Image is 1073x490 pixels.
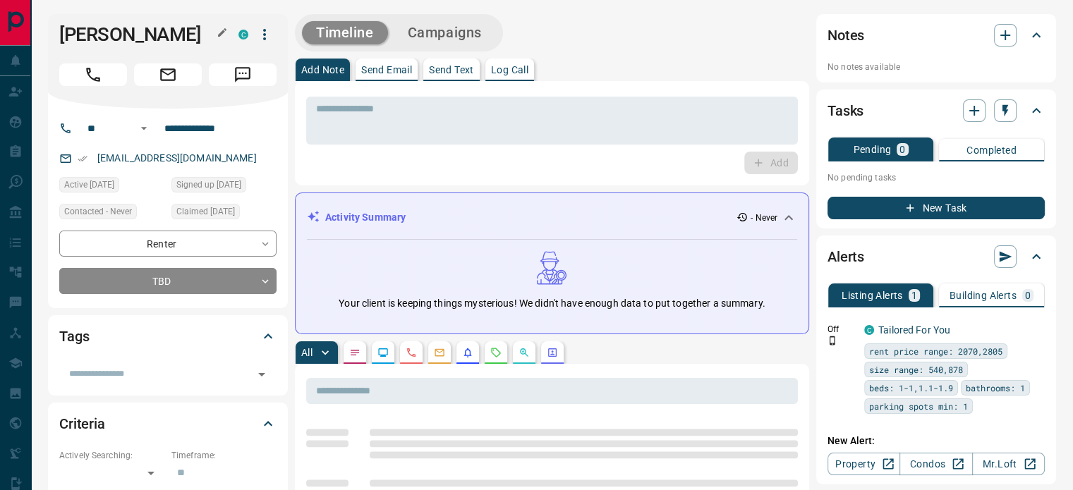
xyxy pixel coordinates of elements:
a: Property [828,453,900,475]
span: parking spots min: 1 [869,399,968,413]
div: condos.ca [238,30,248,39]
a: [EMAIL_ADDRESS][DOMAIN_NAME] [97,152,257,164]
p: Activity Summary [325,210,406,225]
div: TBD [59,268,277,294]
p: 0 [1025,290,1031,300]
button: Timeline [302,21,388,44]
p: Send Text [429,65,474,75]
a: Condos [899,453,972,475]
p: Timeframe: [171,449,277,462]
p: Building Alerts [950,290,1017,300]
button: Open [135,120,152,137]
span: beds: 1-1,1.1-1.9 [869,381,953,395]
svg: Lead Browsing Activity [377,347,389,358]
p: - Never [751,212,777,224]
svg: Notes [349,347,360,358]
a: Mr.Loft [972,453,1045,475]
p: Completed [966,145,1017,155]
p: All [301,348,313,357]
p: No notes available [828,61,1045,73]
a: Tailored For You [878,324,950,336]
h2: Notes [828,24,864,47]
div: Alerts [828,240,1045,274]
div: Tags [59,319,277,353]
p: Pending [853,145,891,154]
div: Activity Summary- Never [307,204,797,231]
span: Signed up [DATE] [176,178,241,192]
div: Tasks [828,94,1045,128]
button: Open [252,365,272,384]
p: Your client is keeping things mysterious! We didn't have enough data to put together a summary. [339,296,765,311]
div: Thu Mar 12 2020 [171,204,277,223]
span: Active [DATE] [64,178,114,192]
p: Log Call [491,65,528,75]
svg: Email Verified [78,154,87,164]
div: Thu Feb 01 2024 [59,177,164,197]
p: No pending tasks [828,167,1045,188]
span: Message [209,63,277,86]
span: Claimed [DATE] [176,204,235,219]
p: 0 [899,145,905,154]
button: Campaigns [394,21,496,44]
div: Renter [59,231,277,257]
p: 1 [911,290,917,300]
h1: [PERSON_NAME] [59,23,217,46]
span: rent price range: 2070,2805 [869,344,1002,358]
svg: Calls [406,347,417,358]
span: Email [134,63,202,86]
svg: Push Notification Only [828,336,837,345]
svg: Emails [434,347,445,358]
svg: Requests [490,347,502,358]
div: Notes [828,18,1045,52]
div: Thu Mar 12 2020 [171,177,277,197]
span: bathrooms: 1 [966,381,1025,395]
span: size range: 540,878 [869,362,963,376]
span: Call [59,63,127,86]
svg: Agent Actions [547,347,558,358]
svg: Listing Alerts [462,347,473,358]
div: Criteria [59,407,277,441]
h2: Tags [59,325,89,348]
h2: Tasks [828,99,863,122]
div: condos.ca [864,325,874,335]
h2: Alerts [828,245,864,268]
p: Listing Alerts [842,290,903,300]
h2: Criteria [59,412,105,435]
p: Actively Searching: [59,449,164,462]
p: Add Note [301,65,344,75]
p: Off [828,323,856,336]
p: Send Email [361,65,412,75]
span: Contacted - Never [64,204,132,219]
button: New Task [828,197,1045,219]
svg: Opportunities [519,347,530,358]
p: New Alert: [828,434,1045,448]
